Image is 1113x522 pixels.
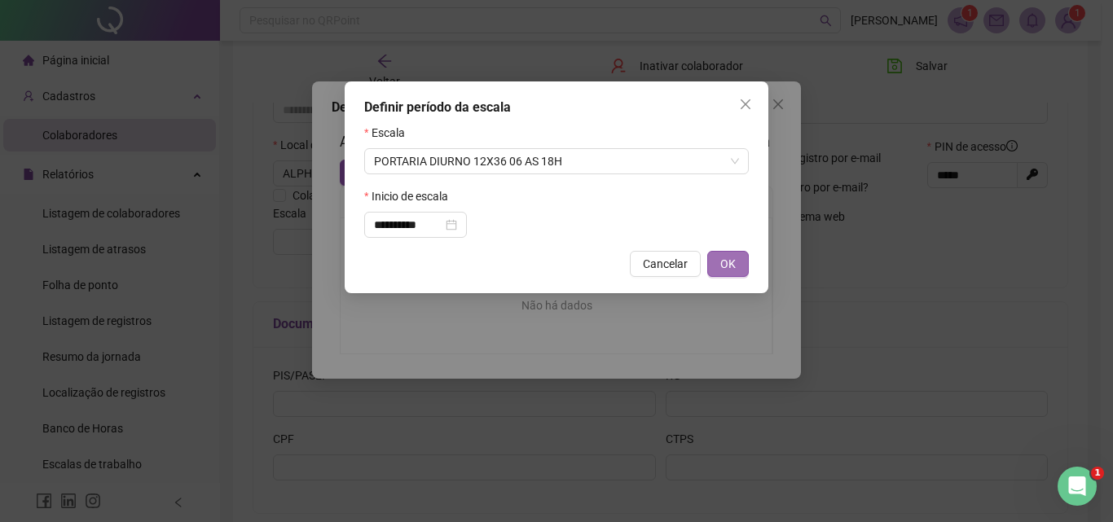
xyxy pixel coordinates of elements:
[364,98,749,117] div: Definir período da escala
[374,149,739,173] span: PORTARIA DIURNO 12X36 06 AS 18H
[739,98,752,111] span: close
[364,124,416,142] label: Escala
[1091,467,1104,480] span: 1
[643,255,688,273] span: Cancelar
[630,251,701,277] button: Cancelar
[732,91,759,117] button: Close
[720,255,736,273] span: OK
[1058,467,1097,506] iframe: Intercom live chat
[364,187,459,205] label: Inicio de escala
[707,251,749,277] button: OK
